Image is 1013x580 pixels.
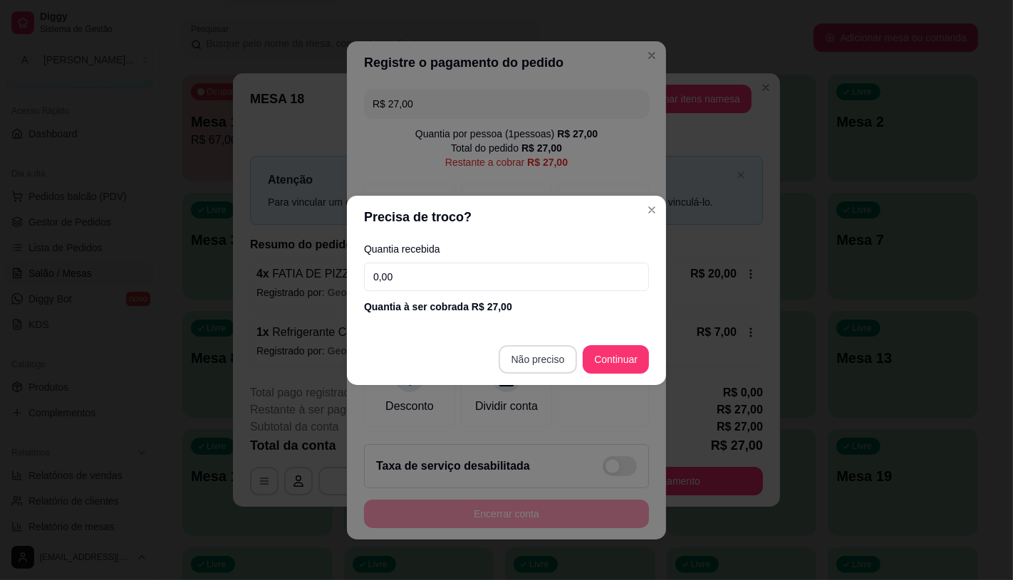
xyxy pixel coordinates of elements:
[364,300,649,314] div: Quantia à ser cobrada R$ 27,00
[347,196,666,238] header: Precisa de troco?
[583,345,649,374] button: Continuar
[499,345,578,374] button: Não preciso
[364,244,649,254] label: Quantia recebida
[640,199,663,221] button: Close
